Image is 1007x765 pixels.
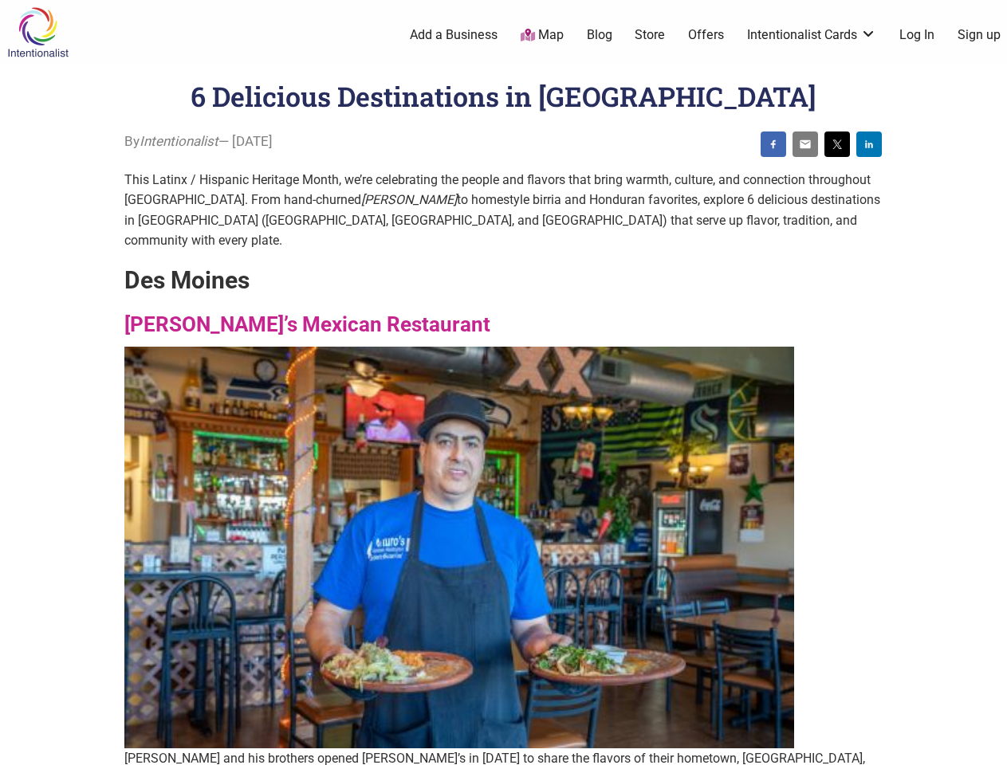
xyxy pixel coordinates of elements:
[747,26,876,44] a: Intentionalist Cards
[410,26,498,44] a: Add a Business
[191,78,816,114] h1: 6 Delicious Destinations in [GEOGRAPHIC_DATA]
[124,170,882,251] p: This Latinx / Hispanic Heritage Month, we’re celebrating the people and flavors that bring warmth...
[799,138,812,151] img: email sharing button
[688,26,724,44] a: Offers
[124,266,250,294] strong: Des Moines
[863,138,875,151] img: linkedin sharing button
[124,312,490,336] a: [PERSON_NAME]’s Mexican Restaurant
[140,133,218,149] i: Intentionalist
[124,131,273,152] span: By — [DATE]
[958,26,1001,44] a: Sign up
[361,192,457,207] em: [PERSON_NAME]
[831,138,844,151] img: twitter sharing button
[899,26,934,44] a: Log In
[587,26,612,44] a: Blog
[124,347,794,748] img: Arturo's Mexican Restaurant owner holding two plates of food
[767,138,780,151] img: facebook sharing button
[521,26,564,45] a: Map
[635,26,665,44] a: Store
